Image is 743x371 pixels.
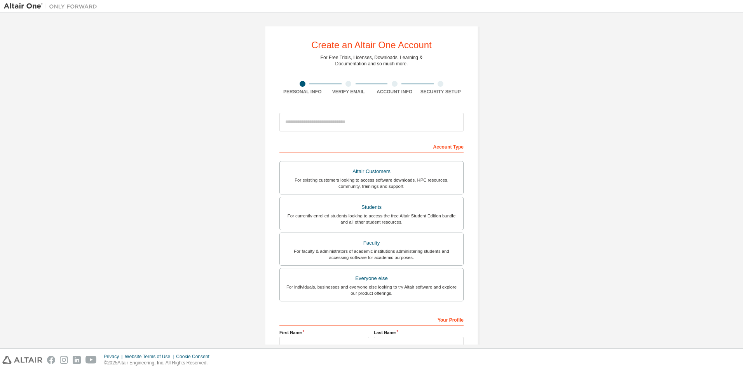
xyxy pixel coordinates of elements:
[311,40,432,50] div: Create an Altair One Account
[371,89,418,95] div: Account Info
[284,284,459,296] div: For individuals, businesses and everyone else looking to try Altair software and explore our prod...
[73,356,81,364] img: linkedin.svg
[284,238,459,248] div: Faculty
[284,248,459,261] div: For faculty & administrators of academic institutions administering students and accessing softwa...
[104,360,214,366] p: © 2025 Altair Engineering, Inc. All Rights Reserved.
[321,54,423,67] div: For Free Trials, Licenses, Downloads, Learning & Documentation and so much more.
[176,353,214,360] div: Cookie Consent
[284,213,459,225] div: For currently enrolled students looking to access the free Altair Student Edition bundle and all ...
[60,356,68,364] img: instagram.svg
[125,353,176,360] div: Website Terms of Use
[104,353,125,360] div: Privacy
[326,89,372,95] div: Verify Email
[47,356,55,364] img: facebook.svg
[2,356,42,364] img: altair_logo.svg
[374,329,464,336] label: Last Name
[284,202,459,213] div: Students
[4,2,101,10] img: Altair One
[279,140,464,152] div: Account Type
[85,356,97,364] img: youtube.svg
[284,177,459,189] div: For existing customers looking to access software downloads, HPC resources, community, trainings ...
[279,313,464,325] div: Your Profile
[279,329,369,336] label: First Name
[284,273,459,284] div: Everyone else
[279,89,326,95] div: Personal Info
[418,89,464,95] div: Security Setup
[284,166,459,177] div: Altair Customers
